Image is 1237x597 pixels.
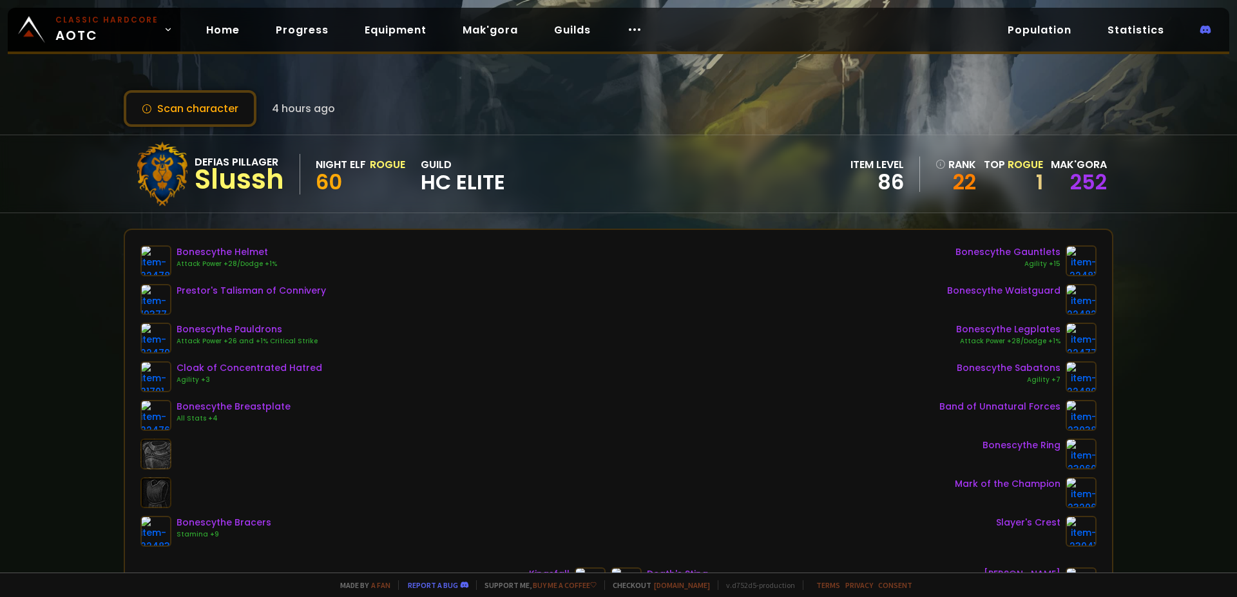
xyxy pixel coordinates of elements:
div: Band of Unnatural Forces [939,400,1060,413]
div: Kingsfall [529,567,570,581]
small: Classic Hardcore [55,14,158,26]
img: item-22483 [140,516,171,547]
div: Slussh [195,170,284,189]
img: item-23206 [1066,477,1097,508]
a: Guilds [544,17,601,43]
div: Bonescythe Helmet [177,245,277,259]
div: Attack Power +26 and +1% Critical Strike [177,336,318,346]
div: Mark of the Champion [955,477,1060,491]
img: item-23060 [1066,439,1097,469]
div: Agility +15 [955,259,1060,269]
div: Cloak of Concentrated Hatred [177,361,322,375]
div: Bonescythe Ring [983,439,1060,452]
div: Prestor's Talisman of Connivery [177,284,326,298]
a: 1 [1036,167,1043,196]
img: item-22476 [140,400,171,431]
div: Agility +3 [177,375,322,385]
div: Stamina +9 [177,529,271,540]
a: Equipment [354,17,437,43]
div: Attack Power +28/Dodge +1% [177,259,277,269]
div: Bonescythe Pauldrons [177,323,318,336]
img: item-23038 [1066,400,1097,431]
span: Made by [332,580,390,590]
a: [DOMAIN_NAME] [654,580,710,590]
div: Bonescythe Waistguard [947,284,1060,298]
div: Bonescythe Breastplate [177,400,291,413]
div: Bonescythe Gauntlets [955,245,1060,259]
span: 60 [316,167,342,196]
div: Defias Pillager [195,154,284,170]
img: item-22478 [140,245,171,276]
div: Death's Sting [647,567,708,581]
a: Buy me a coffee [533,580,597,590]
span: Support me, [476,580,597,590]
div: Agility +7 [957,375,1060,385]
img: item-21701 [140,361,171,392]
a: Report a bug [408,580,458,590]
span: v. d752d5 - production [718,580,795,590]
div: Top [984,156,1043,173]
div: Slayer's Crest [996,516,1060,529]
a: Mak'gora [452,17,528,43]
span: 4 hours ago [272,100,335,117]
div: item level [850,156,904,173]
a: 22 [935,173,976,192]
a: Home [196,17,250,43]
a: Privacy [845,580,873,590]
div: guild [421,156,505,192]
a: Terms [816,580,840,590]
img: item-22481 [1066,245,1097,276]
span: Checkout [604,580,710,590]
img: item-22477 [1066,323,1097,354]
div: 252 [1051,173,1107,192]
a: Progress [265,17,339,43]
div: Bonescythe Bracers [177,516,271,529]
img: item-19377 [140,284,171,315]
div: Mak'gora [1051,156,1107,173]
img: item-22482 [1066,284,1097,315]
div: [PERSON_NAME] [984,567,1060,581]
div: Bonescythe Sabatons [957,361,1060,375]
a: Population [997,17,1082,43]
a: Statistics [1097,17,1175,43]
div: 86 [850,173,904,192]
button: Scan character [124,90,256,127]
span: AOTC [55,14,158,45]
a: Classic HardcoreAOTC [8,8,180,52]
span: Rogue [1008,157,1043,172]
a: Consent [878,580,912,590]
img: item-22480 [1066,361,1097,392]
div: rank [935,156,976,173]
a: a fan [371,580,390,590]
div: All Stats +4 [177,413,291,424]
img: item-22479 [140,323,171,354]
div: Attack Power +28/Dodge +1% [956,336,1060,346]
div: Bonescythe Legplates [956,323,1060,336]
span: HC Elite [421,173,505,192]
div: Night Elf [316,156,366,173]
div: Rogue [370,156,405,173]
img: item-23041 [1066,516,1097,547]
